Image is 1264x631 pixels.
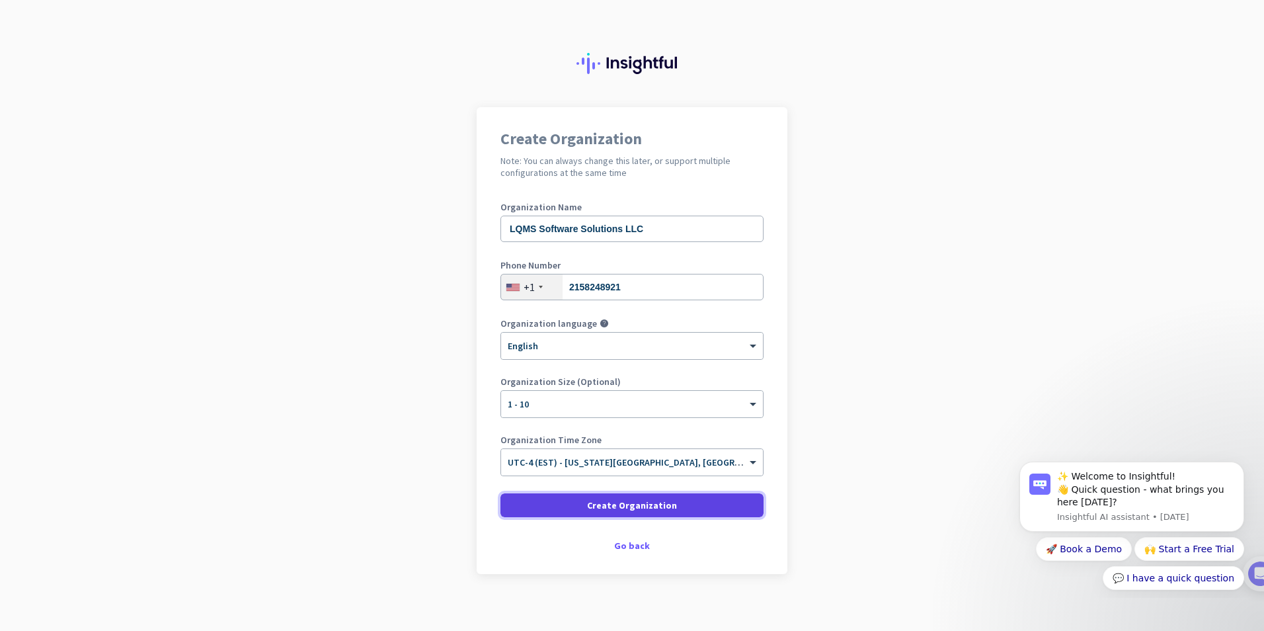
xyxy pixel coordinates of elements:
i: help [600,319,609,328]
input: What is the name of your organization? [500,216,764,242]
label: Organization Time Zone [500,435,764,444]
label: Organization Name [500,202,764,212]
input: 201-555-0123 [500,274,764,300]
span: Create Organization [587,499,677,512]
label: Organization Size (Optional) [500,377,764,386]
img: Insightful [576,53,688,74]
button: Create Organization [500,493,764,517]
h1: Create Organization [500,131,764,147]
div: +1 [524,280,535,294]
h2: Note: You can always change this later, or support multiple configurations at the same time [500,155,764,179]
label: Phone Number [500,261,764,270]
iframe: Intercom notifications message [1000,450,1264,598]
div: Go back [500,541,764,550]
label: Organization language [500,319,597,328]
